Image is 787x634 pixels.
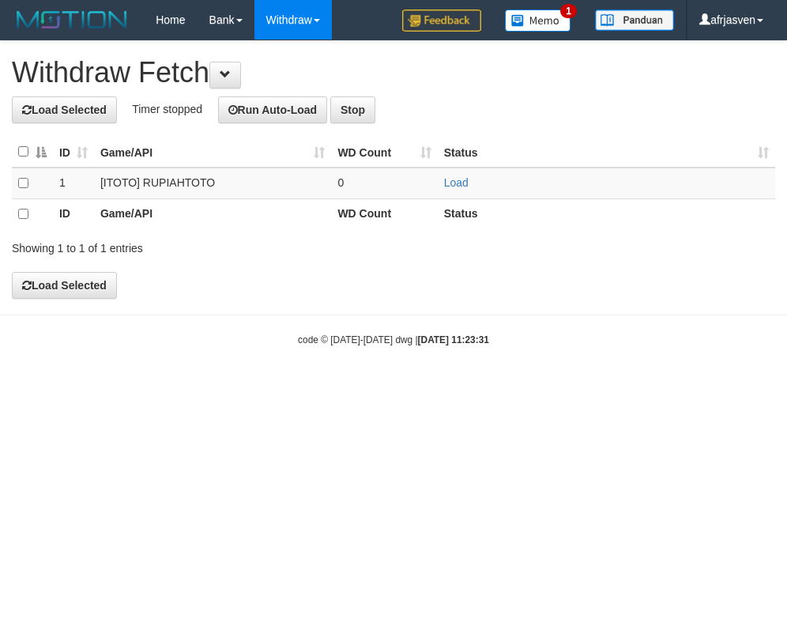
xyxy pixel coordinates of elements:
[402,9,481,32] img: Feedback.jpg
[438,198,775,229] th: Status
[12,8,132,32] img: MOTION_logo.png
[444,176,469,189] a: Load
[12,272,117,299] button: Load Selected
[53,137,94,168] th: ID: activate to sort column ascending
[53,168,94,199] td: 1
[218,96,328,123] button: Run Auto-Load
[94,137,331,168] th: Game/API: activate to sort column ascending
[595,9,674,31] img: panduan.png
[560,4,577,18] span: 1
[94,168,331,199] td: [ITOTO] RUPIAHTOTO
[418,334,489,345] strong: [DATE] 11:23:31
[12,234,316,256] div: Showing 1 to 1 of 1 entries
[132,103,202,115] span: Timer stopped
[12,96,117,123] button: Load Selected
[298,334,489,345] small: code © [DATE]-[DATE] dwg |
[53,198,94,229] th: ID
[330,96,375,123] button: Stop
[505,9,571,32] img: Button%20Memo.svg
[337,176,344,189] span: 0
[438,137,775,168] th: Status: activate to sort column ascending
[331,137,437,168] th: WD Count: activate to sort column ascending
[12,57,775,89] h1: Withdraw Fetch
[331,198,437,229] th: WD Count
[94,198,331,229] th: Game/API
